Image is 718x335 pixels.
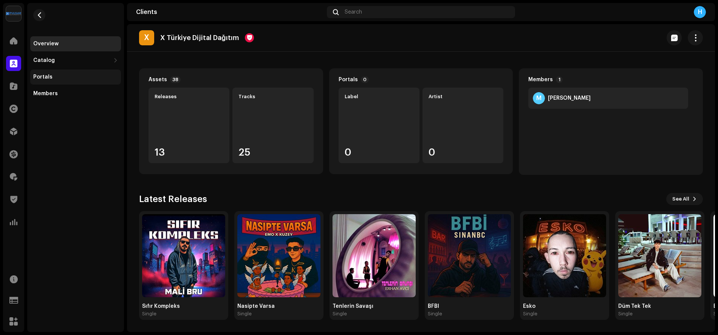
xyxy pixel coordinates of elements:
div: Single [523,311,537,317]
div: Clients [136,9,324,15]
img: dff27315-0b32-408c-b4aa-cdf7ee59fa9e [333,214,416,297]
div: M [533,92,545,104]
div: Nasipte Varsa [237,303,320,309]
h3: Latest Releases [139,193,207,205]
re-m-nav-item: Members [30,86,121,101]
div: Muratcan Kileci [548,95,591,101]
div: BFBİ [428,303,511,309]
div: Düm Tek Tek [618,303,701,309]
div: Sıfır Kompleks [142,303,225,309]
div: Artist [429,94,497,100]
span: See All [672,191,689,207]
div: H [694,6,706,18]
div: Tracks [238,94,307,100]
div: Overview [33,41,59,47]
div: Portals [33,74,53,80]
div: Single [428,311,442,317]
img: 22961337-9c7e-4ed0-bdc9-60f33bd2dc65 [428,214,511,297]
div: Single [333,311,347,317]
div: Esko [523,303,606,309]
div: Releases [155,94,223,100]
re-m-nav-item: Portals [30,69,121,85]
div: Label [345,94,413,100]
div: Single [142,311,156,317]
img: 69bb3f23-bc5c-45cc-81ca-de09c9be2ed3 [237,214,320,297]
p: X Türkiye Dijital Dağıtım [160,34,239,42]
div: X [139,30,154,45]
button: See All [666,193,703,205]
re-m-nav-item: Overview [30,36,121,51]
img: cf5789a5-1767-44c7-ac63-b8d2d03cebd2 [142,214,225,297]
div: Catalog [33,57,55,63]
div: Single [237,311,252,317]
img: c27ea08e-99f5-48da-8664-dc8fb4b5428e [523,214,606,297]
div: Single [618,311,633,317]
div: Tenlerin Savaşı [333,303,416,309]
span: Search [345,9,362,15]
div: Members [33,91,58,97]
img: 1d4ab021-3d3a-477c-8d2a-5ac14ed14e8d [6,6,21,21]
re-m-nav-dropdown: Catalog [30,53,121,68]
img: 96572ccc-988b-4821-bf6f-644fc9e73f9b [618,214,701,297]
